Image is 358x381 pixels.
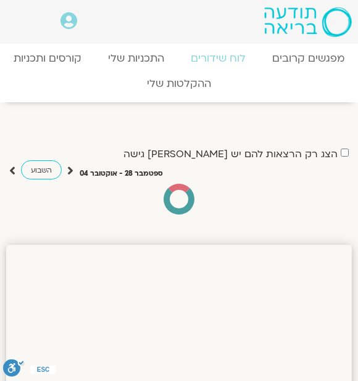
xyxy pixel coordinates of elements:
a: לוח שידורים [178,46,259,71]
a: השבוע [21,160,62,179]
a: מפגשים קרובים [259,46,358,71]
span: השבוע [31,166,52,175]
p: ספטמבר 28 - אוקטובר 04 [80,168,163,180]
label: הצג רק הרצאות להם יש [PERSON_NAME] גישה [123,149,338,160]
a: התכניות שלי [94,46,177,71]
